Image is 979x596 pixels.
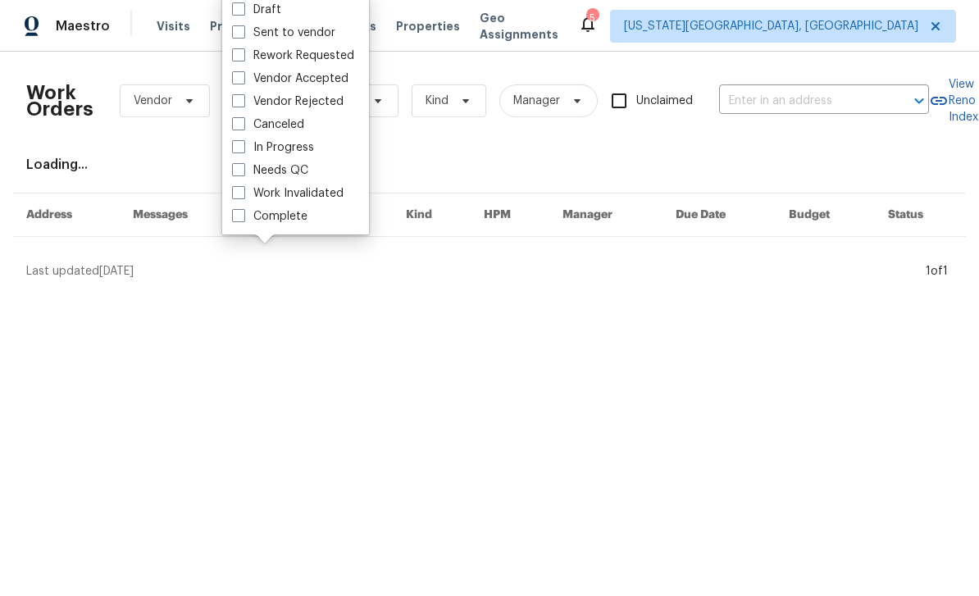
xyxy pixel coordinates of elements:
[471,193,549,237] th: HPM
[232,208,307,225] label: Complete
[26,157,953,173] div: Loading...
[232,162,308,179] label: Needs QC
[232,2,281,18] label: Draft
[480,10,558,43] span: Geo Assignments
[26,84,93,117] h2: Work Orders
[393,193,471,237] th: Kind
[926,263,948,280] div: 1 of 1
[719,89,883,114] input: Enter in an address
[586,10,598,26] div: 5
[26,263,921,280] div: Last updated
[663,193,776,237] th: Due Date
[549,193,663,237] th: Manager
[776,193,875,237] th: Budget
[232,48,354,64] label: Rework Requested
[232,139,314,156] label: In Progress
[13,193,120,237] th: Address
[157,18,190,34] span: Visits
[396,18,460,34] span: Properties
[908,89,931,112] button: Open
[232,25,335,41] label: Sent to vendor
[232,93,344,110] label: Vendor Rejected
[636,93,693,110] span: Unclaimed
[426,93,449,109] span: Kind
[56,18,110,34] span: Maestro
[210,18,261,34] span: Projects
[134,93,172,109] span: Vendor
[120,193,240,237] th: Messages
[99,266,134,277] span: [DATE]
[929,76,978,125] a: View Reno Index
[513,93,560,109] span: Manager
[624,18,918,34] span: [US_STATE][GEOGRAPHIC_DATA], [GEOGRAPHIC_DATA]
[232,185,344,202] label: Work Invalidated
[232,116,304,133] label: Canceled
[232,71,348,87] label: Vendor Accepted
[875,193,966,237] th: Status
